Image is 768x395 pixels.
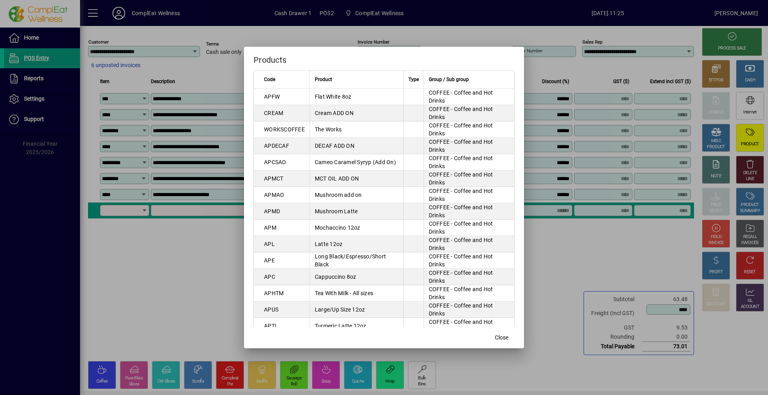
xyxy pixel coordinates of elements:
td: COFFEE - Coffee and Hot Drinks [424,138,514,154]
td: COFFEE - Coffee and Hot Drinks [424,302,514,318]
div: APDECAF [264,142,289,150]
div: CREAM [264,109,283,117]
td: COFFEE - Coffee and Hot Drinks [424,220,514,236]
span: Product [315,75,332,84]
td: Flat White 8oz [310,89,403,105]
td: Cappuccino 8oz [310,269,403,285]
td: COFFEE - Coffee and Hot Drinks [424,154,514,171]
td: COFFEE - Coffee and Hot Drinks [424,89,514,105]
td: COFFEE - Coffee and Hot Drinks [424,285,514,302]
div: APM [264,224,276,232]
td: COFFEE - Coffee and Hot Drinks [424,318,514,334]
td: Mushroom Latte [310,203,403,220]
td: Mushroom add on [310,187,403,203]
button: Close [489,331,514,345]
span: Type [408,75,419,84]
td: COFFEE - Coffee and Hot Drinks [424,252,514,269]
div: APFW [264,93,280,101]
td: Cream ADD ON [310,105,403,121]
div: APTL [264,322,278,330]
div: APMCT [264,175,283,183]
div: APUS [264,306,278,314]
div: APC [264,273,275,281]
div: APHTM [264,289,284,297]
div: APE [264,256,275,264]
span: Code [264,75,275,84]
td: The Works [310,121,403,138]
td: Latte 12oz [310,236,403,252]
div: APMAO [264,191,284,199]
td: COFFEE - Coffee and Hot Drinks [424,269,514,285]
td: Turmeric Latte 12oz [310,318,403,334]
td: Tea With Milk - All sizes [310,285,403,302]
div: APMD [264,207,280,215]
td: COFFEE - Coffee and Hot Drinks [424,187,514,203]
td: COFFEE - Coffee and Hot Drinks [424,105,514,121]
td: COFFEE - Coffee and Hot Drinks [424,171,514,187]
td: Large/Up Size 12oz [310,302,403,318]
h2: Products [244,47,524,70]
div: WORKSCOFFEE [264,125,305,133]
td: COFFEE - Coffee and Hot Drinks [424,236,514,252]
div: APCSAO [264,158,286,166]
td: DECAF ADD ON [310,138,403,154]
td: COFFEE - Coffee and Hot Drinks [424,121,514,138]
div: APL [264,240,275,248]
td: Mochaccino 12oz [310,220,403,236]
td: Long Black/Espresso/Short Black [310,252,403,269]
td: COFFEE - Coffee and Hot Drinks [424,203,514,220]
span: Group / Sub group [429,75,469,84]
td: Cameo Caramel Syryp (Add On) [310,154,403,171]
span: Close [495,333,508,342]
td: MCT OIL ADD ON [310,171,403,187]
